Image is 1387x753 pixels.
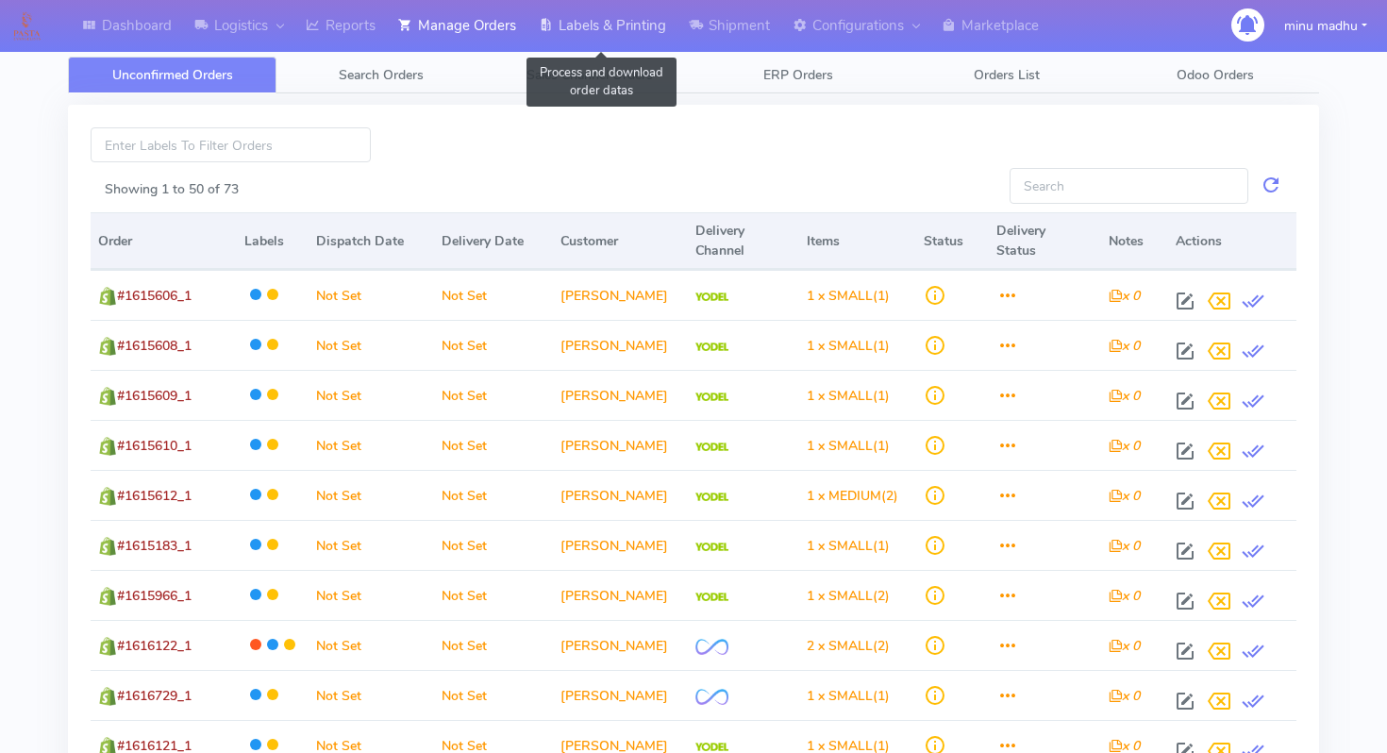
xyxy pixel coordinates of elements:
[91,127,371,162] input: Enter Labels To Filter Orders
[695,443,728,452] img: Yodel
[1270,7,1381,45] button: minu madhu
[68,57,1319,93] ul: Tabs
[117,687,192,705] span: #1616729_1
[553,620,688,670] td: [PERSON_NAME]
[763,66,833,84] span: ERP Orders
[1168,212,1296,270] th: Actions
[434,370,553,420] td: Not Set
[91,212,237,270] th: Order
[695,593,728,602] img: Yodel
[434,320,553,370] td: Not Set
[434,570,553,620] td: Not Set
[309,370,434,420] td: Not Set
[309,570,434,620] td: Not Set
[1109,687,1140,705] i: x 0
[1109,437,1140,455] i: x 0
[807,287,873,305] span: 1 x SMALL
[695,343,728,352] img: Yodel
[553,320,688,370] td: [PERSON_NAME]
[695,743,728,752] img: Yodel
[807,487,898,505] span: (2)
[807,437,873,455] span: 1 x SMALL
[807,687,890,705] span: (1)
[309,670,434,720] td: Not Set
[916,212,989,270] th: Status
[1010,168,1249,203] input: Search
[117,537,192,555] span: #1615183_1
[112,66,233,84] span: Unconfirmed Orders
[695,543,728,552] img: Yodel
[807,537,873,555] span: 1 x SMALL
[695,493,728,502] img: Yodel
[553,470,688,520] td: [PERSON_NAME]
[434,420,553,470] td: Not Set
[309,270,434,320] td: Not Set
[695,639,728,655] img: OnFleet
[309,520,434,570] td: Not Set
[553,570,688,620] td: [PERSON_NAME]
[807,587,890,605] span: (2)
[1177,66,1254,84] span: Odoo Orders
[1109,287,1140,305] i: x 0
[807,337,890,355] span: (1)
[553,520,688,570] td: [PERSON_NAME]
[553,420,688,470] td: [PERSON_NAME]
[799,212,916,270] th: Items
[807,637,890,655] span: (2)
[807,587,873,605] span: 1 x SMALL
[117,387,192,405] span: #1615609_1
[309,320,434,370] td: Not Set
[553,370,688,420] td: [PERSON_NAME]
[807,537,890,555] span: (1)
[237,212,309,270] th: Labels
[695,689,728,705] img: OnFleet
[989,212,1100,270] th: Delivery Status
[1109,537,1140,555] i: x 0
[807,487,881,505] span: 1 x MEDIUM
[807,287,890,305] span: (1)
[526,66,653,84] span: Sales Channel Orders
[434,470,553,520] td: Not Set
[1109,337,1140,355] i: x 0
[309,470,434,520] td: Not Set
[434,520,553,570] td: Not Set
[117,437,192,455] span: #1615610_1
[695,293,728,302] img: Yodel
[434,212,553,270] th: Delivery Date
[1101,212,1168,270] th: Notes
[807,637,873,655] span: 2 x SMALL
[553,212,688,270] th: Customer
[807,437,890,455] span: (1)
[553,270,688,320] td: [PERSON_NAME]
[1109,387,1140,405] i: x 0
[309,212,434,270] th: Dispatch Date
[1109,587,1140,605] i: x 0
[807,687,873,705] span: 1 x SMALL
[339,66,424,84] span: Search Orders
[974,66,1040,84] span: Orders List
[117,337,192,355] span: #1615608_1
[1109,487,1140,505] i: x 0
[117,287,192,305] span: #1615606_1
[309,420,434,470] td: Not Set
[434,670,553,720] td: Not Set
[117,637,192,655] span: #1616122_1
[434,620,553,670] td: Not Set
[434,270,553,320] td: Not Set
[807,387,890,405] span: (1)
[807,387,873,405] span: 1 x SMALL
[695,393,728,402] img: Yodel
[807,337,873,355] span: 1 x SMALL
[1109,637,1140,655] i: x 0
[117,487,192,505] span: #1615612_1
[117,587,192,605] span: #1615966_1
[553,670,688,720] td: [PERSON_NAME]
[688,212,799,270] th: Delivery Channel
[309,620,434,670] td: Not Set
[105,179,239,199] label: Showing 1 to 50 of 73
